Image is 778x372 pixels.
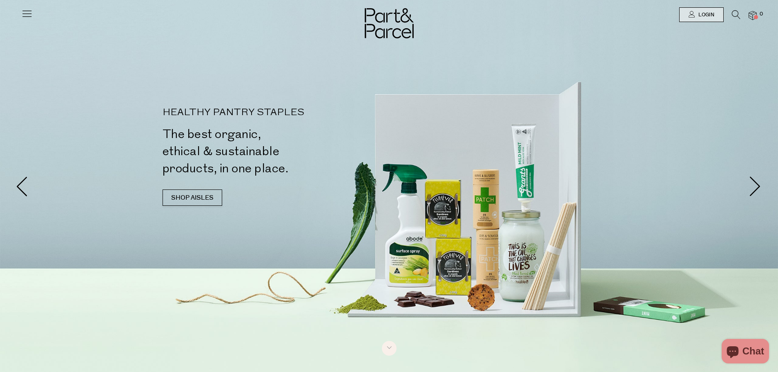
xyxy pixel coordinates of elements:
a: SHOP AISLES [163,189,222,206]
a: 0 [749,11,757,20]
p: HEALTHY PANTRY STAPLES [163,108,392,118]
a: Login [679,7,724,22]
span: 0 [758,11,765,18]
inbox-online-store-chat: Shopify online store chat [719,339,771,365]
span: Login [696,11,714,18]
img: Part&Parcel [365,8,414,38]
h2: The best organic, ethical & sustainable products, in one place. [163,126,392,177]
